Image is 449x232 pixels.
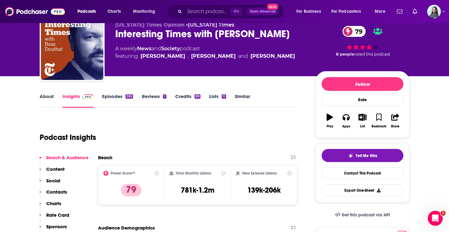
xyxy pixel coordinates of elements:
[247,8,279,15] button: Open AdvancedNew
[173,4,290,19] div: Search podcasts, credits, & more...
[242,171,277,175] h2: New Episode Listens
[354,110,371,132] button: List
[322,167,403,179] a: Contact This Podcast
[209,93,226,108] a: Lists11
[336,52,354,57] span: 8 people
[137,46,151,52] a: News
[375,7,385,16] span: More
[46,224,67,230] p: Sponsors
[126,94,133,99] div: 355
[39,166,65,178] button: Content
[188,22,234,28] a: [US_STATE] Times
[322,77,403,91] button: Follow
[161,46,180,52] a: Society
[115,52,295,60] span: featuring
[250,10,276,13] span: Open Advanced
[370,7,393,17] button: open menu
[142,93,166,108] a: Reviews1
[39,155,88,166] button: Reach & Audience
[349,26,366,37] span: 79
[46,166,65,172] p: Content
[191,52,236,60] div: [PERSON_NAME]
[371,110,387,132] button: Bookmark
[342,125,350,128] div: Apps
[46,200,61,206] p: Charts
[186,22,234,28] span: •
[46,189,67,195] p: Contacts
[98,155,112,160] h2: Reach
[133,7,155,16] span: Monitoring
[41,17,103,80] img: Interesting Times with Ross Douthat
[82,94,93,99] img: Podchaser Pro
[175,93,200,108] a: Credits89
[129,7,163,17] button: open menu
[391,125,399,128] div: Share
[39,178,60,189] button: Social
[73,7,104,17] button: open menu
[222,94,226,99] div: 11
[327,7,370,17] button: open menu
[348,153,353,158] img: tell me why sparkle
[387,110,403,132] button: Share
[235,93,250,108] a: Similar
[372,125,386,128] div: Bookmark
[296,7,321,16] span: For Business
[111,171,135,175] h2: Power Score™
[40,93,54,108] a: About
[316,22,409,61] div: 79 8 peoplerated this podcast
[322,184,403,196] button: Export One-Sheet
[5,6,65,17] img: Podchaser - Follow, Share and Rate Podcasts
[338,110,354,132] button: Apps
[62,93,93,108] a: InsightsPodchaser Pro
[102,93,133,108] a: Episodes355
[247,185,281,195] h3: 139k-206k
[115,45,295,60] div: A weekly podcast
[322,110,338,132] button: Play
[394,6,405,17] a: Show notifications dropdown
[40,133,96,142] h1: Podcast Insights
[39,212,69,224] button: Rate Card
[331,7,361,16] span: For Podcasters
[410,6,420,17] a: Show notifications dropdown
[343,26,366,37] a: 79
[238,52,248,60] span: and
[428,211,443,226] iframe: Intercom live chat
[151,46,161,52] span: and
[342,212,390,218] span: Get this podcast via API
[327,125,333,128] div: Play
[354,52,390,57] span: rated this podcast
[360,125,365,128] div: List
[322,93,403,106] div: Rate
[322,149,403,162] button: tell me why sparkleTell Me Why
[181,185,215,195] h3: 781k-1.2m
[250,52,295,60] div: [PERSON_NAME]
[176,171,211,175] h2: Total Monthly Listens
[441,211,446,216] span: 1
[121,184,141,196] p: 79
[77,7,96,16] span: Podcasts
[427,5,441,18] img: User Profile
[356,153,377,158] span: Tell Me Why
[107,7,121,16] span: Charts
[46,155,88,160] p: Reach & Audience
[185,7,230,17] input: Search podcasts, credits, & more...
[141,52,185,60] a: Ross Douthat
[230,7,242,16] span: ⌘ K
[188,52,189,60] span: ,
[115,22,185,28] span: [US_STATE] Times Opinion
[292,7,329,17] button: open menu
[46,212,69,218] p: Rate Card
[98,225,155,231] h2: Audience Demographics
[330,207,395,223] a: Get this podcast via API
[195,94,200,99] div: 89
[427,5,441,18] button: Show profile menu
[39,200,61,212] button: Charts
[163,94,166,99] div: 1
[427,5,441,18] span: Logged in as brookefortierpr
[267,4,278,10] span: New
[46,178,60,184] p: Social
[103,7,125,17] a: Charts
[39,189,67,200] button: Contacts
